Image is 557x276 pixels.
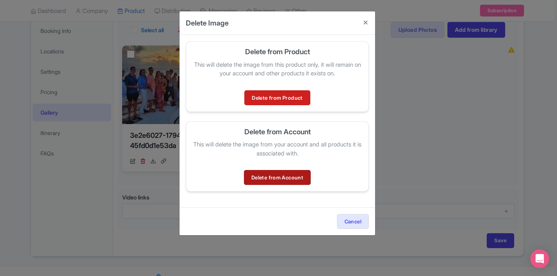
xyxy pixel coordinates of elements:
[337,214,369,229] button: Cancel
[356,11,375,34] button: Close
[530,249,549,268] div: Open Intercom Messenger
[192,60,362,78] p: This will delete the image from this product only, it will remain on your account and other produ...
[192,48,362,56] h5: Delete from Product
[192,140,362,158] p: This will delete the image from your account and all products it is associated with.
[244,90,310,105] a: Delete from Product
[244,170,311,185] a: Delete from Account
[186,18,229,28] h4: Delete Image
[192,128,362,136] h5: Delete from Account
